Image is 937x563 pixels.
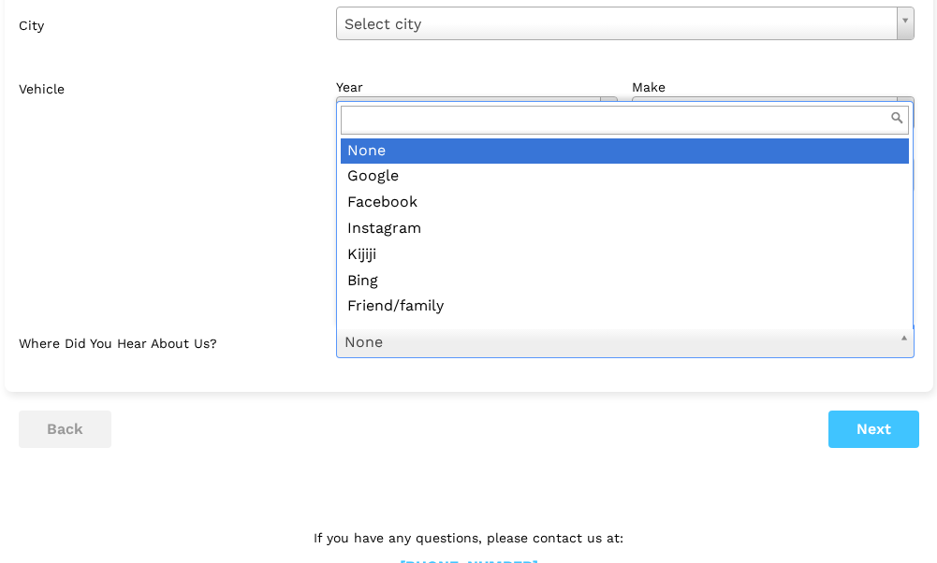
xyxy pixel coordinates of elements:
div: Bing [341,268,910,295]
div: Friend/family [341,294,910,320]
div: Instagram [341,216,910,242]
div: None [341,138,910,165]
div: Kijiji [341,242,910,268]
div: Van [341,320,910,346]
div: Google [341,164,910,190]
div: Facebook [341,190,910,216]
